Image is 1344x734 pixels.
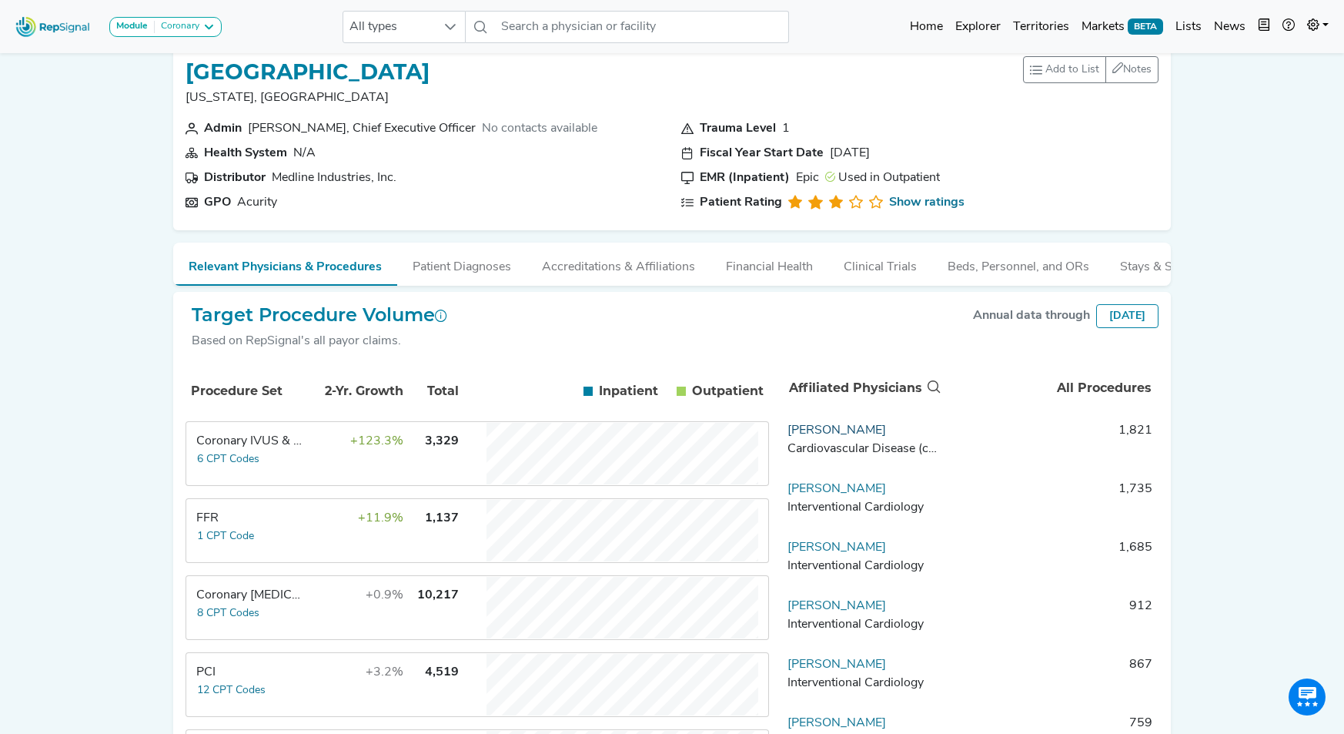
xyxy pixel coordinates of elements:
p: [US_STATE], [GEOGRAPHIC_DATA] [186,89,430,107]
button: Relevant Physicians & Procedures [173,243,397,286]
a: [PERSON_NAME] [787,483,886,495]
td: 1,821 [943,421,1158,468]
a: Lists [1169,12,1208,42]
a: [PERSON_NAME] [787,659,886,671]
div: Epic [796,169,819,187]
div: Cardiovascular Disease (cardiology) [787,440,937,458]
div: Interventional Cardiology [787,498,937,517]
div: Interventional Cardiology [787,674,937,692]
div: Health System [204,144,287,163]
div: Acurity [237,193,277,212]
th: Affiliated Physicians [782,363,944,414]
div: Interventional Cardiology [787,557,937,575]
button: Patient Diagnoses [397,243,527,284]
button: Add to List [1023,56,1106,83]
div: Medline Industries, Inc. [272,169,396,187]
span: Outpatient [692,382,764,401]
button: Intel Book [1252,12,1276,42]
span: +0.9% [366,589,403,602]
div: Interventional Cardiology [787,615,937,634]
button: Notes [1105,56,1158,83]
h1: [GEOGRAPHIC_DATA] [186,59,430,85]
span: +3.2% [366,666,403,679]
span: 3,329 [425,435,459,447]
th: 2-Yr. Growth [306,365,406,417]
button: 1 CPT Code [196,528,255,545]
div: Used in Outpatient [825,169,940,187]
div: Trauma Level [700,119,776,138]
th: All Procedures [944,363,1158,414]
input: Search a physician or facility [495,11,789,43]
span: Inpatient [599,382,658,401]
button: 12 CPT Codes [196,682,266,699]
button: Financial Health [710,243,828,284]
span: 4,519 [425,666,459,679]
th: Total [407,365,461,417]
th: Procedure Set [189,365,304,417]
div: Robert I. Grossman, Chief Executive Officer [248,119,476,138]
button: Clinical Trials [828,243,932,284]
td: 912 [943,597,1158,643]
button: Accreditations & Affiliations [527,243,710,284]
div: No contacts available [482,119,597,138]
strong: Module [116,22,148,31]
a: Show ratings [889,193,965,212]
h2: Target Procedure Volume [192,304,447,327]
div: FFR [196,509,302,528]
a: [PERSON_NAME] [787,717,886,729]
div: toolbar [1023,56,1158,83]
div: Coronary Angiography [196,586,302,605]
a: [PERSON_NAME] [787,541,886,554]
div: Distributor [204,169,266,187]
button: 8 CPT Codes [196,605,260,622]
span: +11.9% [358,512,403,525]
div: [DATE] [1096,304,1158,328]
td: 1,685 [943,538,1158,585]
button: Beds, Personnel, and ORs [932,243,1105,284]
span: Add to List [1045,62,1099,78]
div: PCI [196,663,302,682]
div: Admin [204,119,242,138]
div: Fiscal Year Start Date [700,144,824,163]
div: Coronary [155,21,199,33]
button: 6 CPT Codes [196,451,260,468]
button: ModuleCoronary [109,17,222,37]
span: 10,217 [417,589,459,602]
span: 1,137 [425,512,459,525]
td: 867 [943,655,1158,702]
div: [PERSON_NAME], Chief Executive Officer [248,119,476,138]
span: All types [343,12,436,42]
span: Notes [1123,64,1152,75]
a: Explorer [949,12,1007,42]
span: BETA [1128,18,1163,34]
div: Coronary IVUS & OCT [196,432,302,451]
div: N/A [293,144,316,163]
a: Territories [1007,12,1075,42]
a: [PERSON_NAME] [787,600,886,612]
button: Stays & Services [1105,243,1226,284]
div: GPO [204,193,231,212]
a: [PERSON_NAME] [787,424,886,437]
div: EMR (Inpatient) [700,169,790,187]
a: Home [904,12,949,42]
span: +123.3% [350,435,403,447]
div: Based on RepSignal's all payor claims. [192,332,447,350]
td: 1,735 [943,480,1158,526]
a: MarketsBETA [1075,12,1169,42]
div: Annual data through [973,307,1090,325]
a: News [1208,12,1252,42]
div: Patient Rating [700,193,782,212]
div: [DATE] [830,144,870,163]
div: 1 [782,119,790,138]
